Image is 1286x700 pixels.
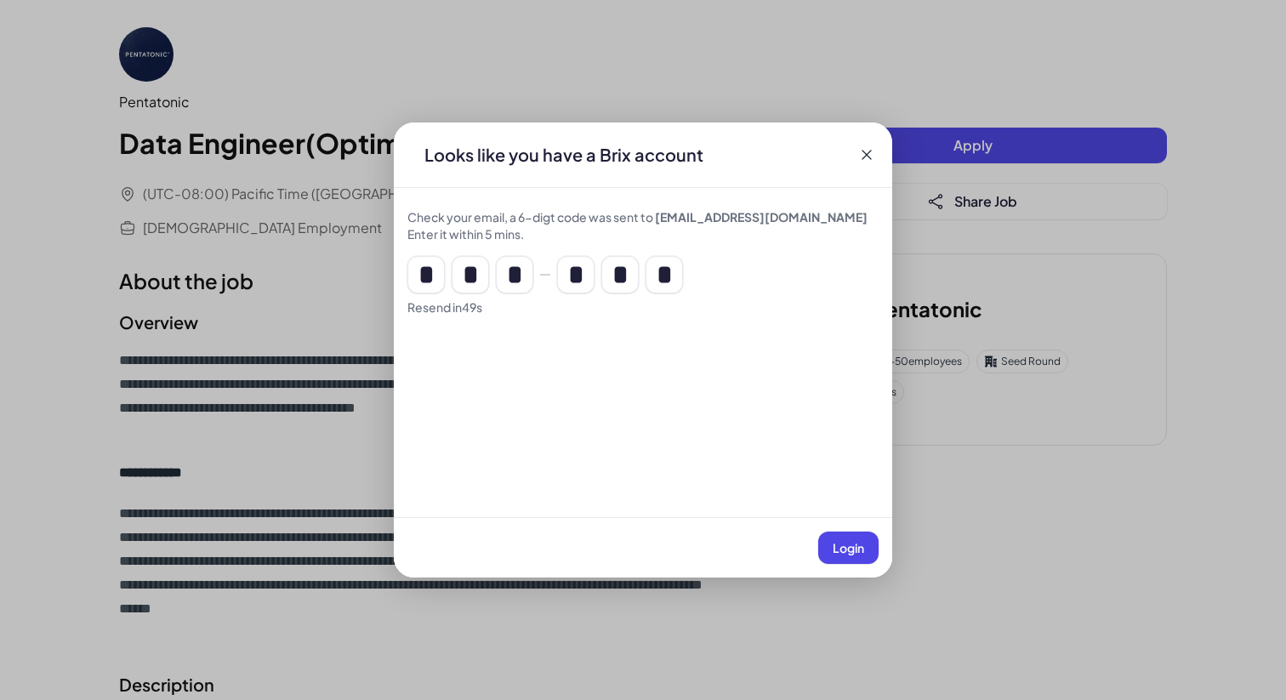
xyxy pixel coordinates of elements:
div: Resend in 49 s [407,299,879,316]
span: [EMAIL_ADDRESS][DOMAIN_NAME] [655,209,868,225]
div: Looks like you have a Brix account [411,143,717,167]
button: Login [818,532,879,564]
div: Check your email, a 6-digt code was sent to Enter it within 5 mins. [407,208,879,242]
span: Login [833,540,864,555]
